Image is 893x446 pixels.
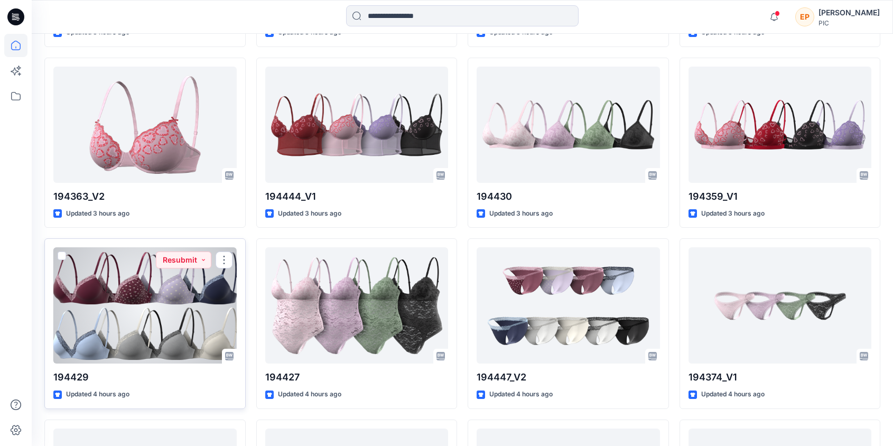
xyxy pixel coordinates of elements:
[53,370,237,385] p: 194429
[689,247,872,364] a: 194374_V1
[265,189,449,204] p: 194444_V1
[265,370,449,385] p: 194427
[66,208,129,219] p: Updated 3 hours ago
[477,370,660,385] p: 194447_V2
[489,208,553,219] p: Updated 3 hours ago
[701,389,765,400] p: Updated 4 hours ago
[818,6,880,19] div: [PERSON_NAME]
[689,189,872,204] p: 194359_V1
[818,19,880,27] div: PIC
[489,389,553,400] p: Updated 4 hours ago
[477,67,660,183] a: 194430
[701,208,765,219] p: Updated 3 hours ago
[689,67,872,183] a: 194359_V1
[66,389,129,400] p: Updated 4 hours ago
[477,189,660,204] p: 194430
[53,189,237,204] p: 194363_V2
[477,247,660,364] a: 194447_V2
[53,67,237,183] a: 194363_V2
[53,247,237,364] a: 194429
[278,208,341,219] p: Updated 3 hours ago
[795,7,814,26] div: EP
[265,67,449,183] a: 194444_V1
[265,247,449,364] a: 194427
[278,389,341,400] p: Updated 4 hours ago
[689,370,872,385] p: 194374_V1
